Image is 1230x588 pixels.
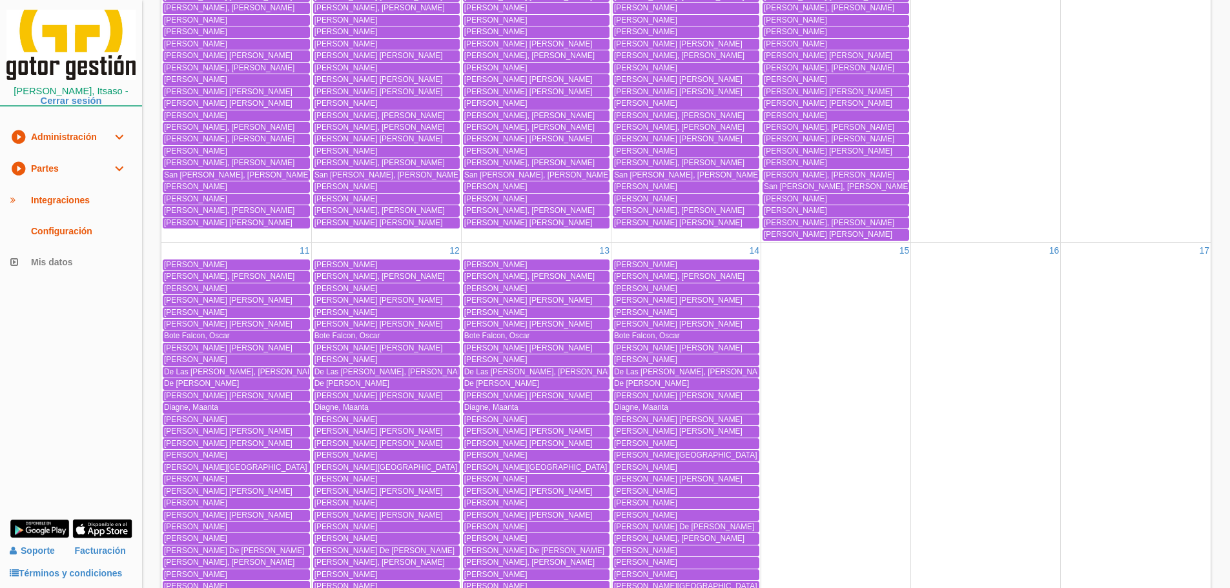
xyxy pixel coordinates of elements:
[613,146,759,157] a: [PERSON_NAME]
[764,51,892,60] span: [PERSON_NAME] [PERSON_NAME]
[314,343,443,352] span: [PERSON_NAME] [PERSON_NAME]
[613,15,759,26] a: [PERSON_NAME]
[163,307,310,318] a: [PERSON_NAME]
[463,181,610,192] a: [PERSON_NAME]
[464,158,595,167] span: [PERSON_NAME], [PERSON_NAME]
[314,63,378,72] span: [PERSON_NAME]
[764,206,827,215] span: [PERSON_NAME]
[464,367,621,376] span: De Las [PERSON_NAME], [PERSON_NAME]
[10,153,26,184] i: play_circle_filled
[763,15,909,26] a: [PERSON_NAME]
[763,86,909,97] a: [PERSON_NAME] [PERSON_NAME]
[463,170,610,181] a: San [PERSON_NAME], [PERSON_NAME]
[313,194,460,205] a: [PERSON_NAME]
[163,205,310,216] a: [PERSON_NAME], [PERSON_NAME]
[763,98,909,109] a: [PERSON_NAME] [PERSON_NAME]
[613,283,759,294] a: [PERSON_NAME]
[314,260,378,269] span: [PERSON_NAME]
[463,319,610,330] a: [PERSON_NAME] [PERSON_NAME]
[763,157,909,168] a: [PERSON_NAME]
[41,96,102,106] a: Cerrar sesión
[613,110,759,121] a: [PERSON_NAME], [PERSON_NAME]
[314,99,378,108] span: [PERSON_NAME]
[764,134,894,143] span: [PERSON_NAME], [PERSON_NAME]
[764,230,892,239] span: [PERSON_NAME] [PERSON_NAME]
[613,378,759,389] a: De [PERSON_NAME]
[313,170,460,181] a: San [PERSON_NAME], [PERSON_NAME]
[163,3,310,14] a: [PERSON_NAME], [PERSON_NAME]
[464,218,593,227] span: [PERSON_NAME] [PERSON_NAME]
[314,218,443,227] span: [PERSON_NAME] [PERSON_NAME]
[613,39,759,50] a: [PERSON_NAME] [PERSON_NAME]
[314,15,378,25] span: [PERSON_NAME]
[463,378,610,389] a: De [PERSON_NAME]
[314,27,378,36] span: [PERSON_NAME]
[313,367,460,378] a: De Las [PERSON_NAME], [PERSON_NAME]
[598,243,611,258] a: 13
[764,99,892,108] span: [PERSON_NAME] [PERSON_NAME]
[313,50,460,61] a: [PERSON_NAME] [PERSON_NAME]
[614,27,677,36] span: [PERSON_NAME]
[463,259,610,270] a: [PERSON_NAME]
[163,218,310,228] a: [PERSON_NAME] [PERSON_NAME]
[163,354,310,365] a: [PERSON_NAME]
[314,123,445,132] span: [PERSON_NAME], [PERSON_NAME]
[613,390,759,401] a: [PERSON_NAME] [PERSON_NAME]
[463,86,610,97] a: [PERSON_NAME] [PERSON_NAME]
[164,218,292,227] span: [PERSON_NAME] [PERSON_NAME]
[614,331,680,340] span: Bote Falcon, Oscar
[464,170,611,179] span: San [PERSON_NAME], [PERSON_NAME]
[164,158,294,167] span: [PERSON_NAME], [PERSON_NAME]
[463,15,610,26] a: [PERSON_NAME]
[313,378,460,389] a: De [PERSON_NAME]
[164,15,227,25] span: [PERSON_NAME]
[314,147,378,156] span: [PERSON_NAME]
[614,379,689,388] span: De [PERSON_NAME]
[613,205,759,216] a: [PERSON_NAME], [PERSON_NAME]
[463,205,610,216] a: [PERSON_NAME], [PERSON_NAME]
[163,50,310,61] a: [PERSON_NAME] [PERSON_NAME]
[314,272,445,281] span: [PERSON_NAME], [PERSON_NAME]
[163,181,310,192] a: [PERSON_NAME]
[314,206,445,215] span: [PERSON_NAME], [PERSON_NAME]
[464,147,528,156] span: [PERSON_NAME]
[614,51,744,60] span: [PERSON_NAME], [PERSON_NAME]
[613,194,759,205] a: [PERSON_NAME]
[764,15,827,25] span: [PERSON_NAME]
[613,307,759,318] a: [PERSON_NAME]
[314,331,380,340] span: Bote Falcon, Oscar
[463,3,610,14] a: [PERSON_NAME]
[314,296,443,305] span: [PERSON_NAME] [PERSON_NAME]
[613,367,759,378] a: De Las [PERSON_NAME], [PERSON_NAME]
[463,218,610,228] a: [PERSON_NAME] [PERSON_NAME]
[163,122,310,133] a: [PERSON_NAME], [PERSON_NAME]
[613,295,759,306] a: [PERSON_NAME] [PERSON_NAME]
[163,378,310,389] a: De [PERSON_NAME]
[164,296,292,305] span: [PERSON_NAME] [PERSON_NAME]
[163,390,310,401] a: [PERSON_NAME] [PERSON_NAME]
[313,39,460,50] a: [PERSON_NAME]
[164,331,230,340] span: Bote Falcon, Oscar
[764,158,827,167] span: [PERSON_NAME]
[613,354,759,365] a: [PERSON_NAME]
[313,74,460,85] a: [PERSON_NAME] [PERSON_NAME]
[164,134,294,143] span: [PERSON_NAME], [PERSON_NAME]
[164,39,227,48] span: [PERSON_NAME]
[463,26,610,37] a: [PERSON_NAME]
[614,355,677,364] span: [PERSON_NAME]
[464,134,593,143] span: [PERSON_NAME] [PERSON_NAME]
[464,39,593,48] span: [PERSON_NAME] [PERSON_NAME]
[463,390,610,401] a: [PERSON_NAME] [PERSON_NAME]
[464,63,528,72] span: [PERSON_NAME]
[463,367,610,378] a: De Las [PERSON_NAME], [PERSON_NAME]
[614,147,677,156] span: [PERSON_NAME]
[164,194,227,203] span: [PERSON_NAME]
[464,27,528,36] span: [PERSON_NAME]
[314,158,445,167] span: [PERSON_NAME], [PERSON_NAME]
[463,295,610,306] a: [PERSON_NAME] [PERSON_NAME]
[314,308,378,317] span: [PERSON_NAME]
[313,110,460,121] a: [PERSON_NAME], [PERSON_NAME]
[313,283,460,294] a: [PERSON_NAME]
[464,206,595,215] span: [PERSON_NAME], [PERSON_NAME]
[764,3,894,12] span: [PERSON_NAME], [PERSON_NAME]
